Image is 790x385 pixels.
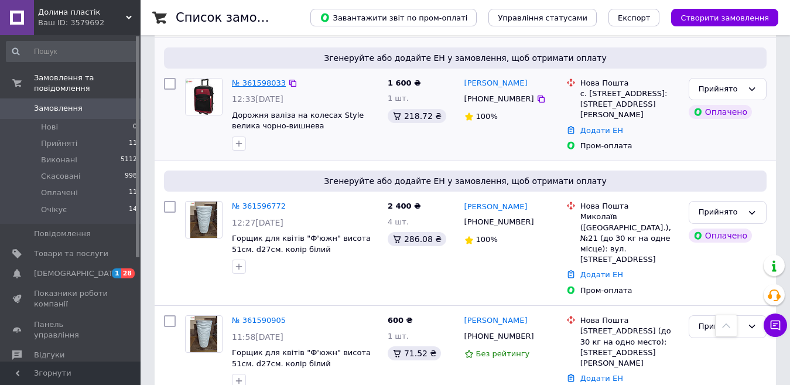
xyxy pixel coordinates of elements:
[388,232,446,246] div: 286.08 ₴
[608,9,660,26] button: Експорт
[659,13,778,22] a: Створити замовлення
[476,235,498,244] span: 100%
[169,52,762,64] span: Згенеруйте або додайте ЕН у замовлення, щоб отримати оплату
[689,229,752,243] div: Оплачено
[232,316,286,325] a: № 361590905
[129,205,137,215] span: 14
[464,315,528,326] a: [PERSON_NAME]
[310,9,477,26] button: Завантажити звіт по пром-оплаті
[388,332,409,340] span: 1 шт.
[580,126,623,135] a: Додати ЕН
[133,122,137,132] span: 0
[41,205,67,215] span: Очікує
[34,103,83,114] span: Замовлення
[699,321,743,333] div: Прийнято
[232,94,283,104] span: 12:33[DATE]
[618,13,651,22] span: Експорт
[388,316,413,325] span: 600 ₴
[129,138,137,149] span: 11
[232,79,286,87] a: № 361598033
[580,78,679,88] div: Нова Пошта
[125,171,137,182] span: 998
[580,374,623,383] a: Додати ЕН
[34,229,91,239] span: Повідомлення
[580,141,679,151] div: Пром-оплата
[169,175,762,187] span: Згенеруйте або додайте ЕН у замовлення, щоб отримати оплату
[34,73,141,94] span: Замовлення та повідомлення
[34,319,108,340] span: Панель управління
[34,268,121,279] span: [DEMOGRAPHIC_DATA]
[6,41,138,62] input: Пошук
[580,201,679,212] div: Нова Пошта
[580,270,623,279] a: Додати ЕН
[121,155,137,165] span: 5112
[476,112,498,121] span: 100%
[320,12,467,23] span: Завантажити звіт по пром-оплаті
[680,13,769,22] span: Створити замовлення
[185,78,223,115] a: Фото товару
[129,188,137,198] span: 11
[185,201,223,239] a: Фото товару
[388,202,420,210] span: 2 400 ₴
[464,78,528,89] a: [PERSON_NAME]
[388,109,446,123] div: 218.72 ₴
[699,206,743,219] div: Прийнято
[34,288,108,309] span: Показники роботи компанії
[232,348,371,368] a: Горщик для квітів "Ф'южн" висота 51см. d27см. колір білий
[464,202,528,213] a: [PERSON_NAME]
[462,91,536,107] div: [PHONE_NUMBER]
[689,105,752,119] div: Оплачено
[190,316,218,352] img: Фото товару
[41,138,77,149] span: Прийняті
[232,218,283,227] span: 12:27[DATE]
[41,122,58,132] span: Нові
[41,171,81,182] span: Скасовані
[498,13,587,22] span: Управління статусами
[186,79,222,115] img: Фото товару
[580,326,679,369] div: [STREET_ADDRESS] (до 30 кг на одно место): [STREET_ADDRESS][PERSON_NAME]
[388,346,441,360] div: 71.52 ₴
[41,155,77,165] span: Виконані
[34,248,108,259] span: Товари та послуги
[580,285,679,296] div: Пром-оплата
[580,88,679,121] div: с. [STREET_ADDRESS]: [STREET_ADDRESS][PERSON_NAME]
[232,202,286,210] a: № 361596772
[176,11,295,25] h1: Список замовлень
[476,349,530,358] span: Без рейтингу
[580,212,679,265] div: Миколаїв ([GEOGRAPHIC_DATA].), №21 (до 30 кг на одне місце): вул. [STREET_ADDRESS]
[112,268,121,278] span: 1
[121,268,135,278] span: 28
[38,7,126,18] span: Долина пластік
[232,332,283,342] span: 11:58[DATE]
[38,18,141,28] div: Ваш ID: 3579692
[190,202,218,238] img: Фото товару
[185,315,223,353] a: Фото товару
[388,217,409,226] span: 4 шт.
[488,9,597,26] button: Управління статусами
[41,188,78,198] span: Оплачені
[764,314,787,337] button: Чат з покупцем
[388,94,409,103] span: 1 шт.
[580,315,679,326] div: Нова Пошта
[34,350,64,360] span: Відгуки
[388,79,420,87] span: 1 600 ₴
[462,214,536,230] div: [PHONE_NUMBER]
[232,234,371,254] a: Горщик для квітів "Ф'южн" висота 51см. d27см. колір білий
[462,329,536,344] div: [PHONE_NUMBER]
[232,111,364,131] a: Дорожня валіза на колесах Style велика чорно-вишнева
[671,9,778,26] button: Створити замовлення
[699,83,743,96] div: Прийнято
